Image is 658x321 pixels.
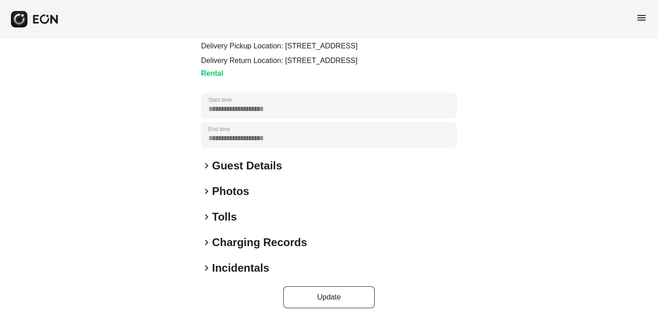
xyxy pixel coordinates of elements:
[201,41,357,52] p: Delivery Pickup Location: [STREET_ADDRESS]
[201,160,212,171] span: keyboard_arrow_right
[212,184,249,199] h2: Photos
[201,186,212,197] span: keyboard_arrow_right
[212,158,282,173] h2: Guest Details
[212,235,307,250] h2: Charging Records
[201,55,357,66] p: Delivery Return Location: [STREET_ADDRESS]
[201,263,212,274] span: keyboard_arrow_right
[201,68,357,79] h3: Rental
[212,261,269,275] h2: Incidentals
[201,237,212,248] span: keyboard_arrow_right
[283,286,375,308] button: Update
[201,211,212,222] span: keyboard_arrow_right
[212,210,237,224] h2: Tolls
[636,12,647,23] span: menu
